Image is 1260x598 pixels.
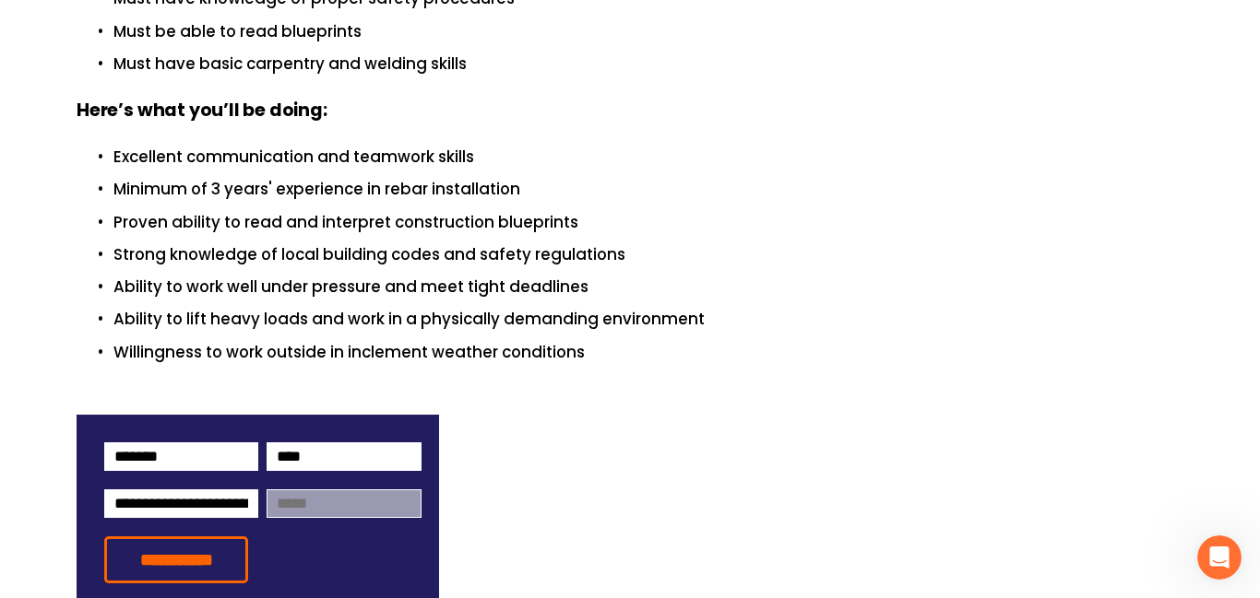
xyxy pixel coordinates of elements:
[113,52,1183,76] p: Must have basic carpentry and welding skills
[113,177,1183,202] p: Minimum of 3 years' experience in rebar installation
[77,98,327,123] strong: Here’s what you’ll be doing:
[113,19,1183,44] p: Must be able to read blueprints
[113,307,1183,332] p: Ability to lift heavy loads and work in a physically demanding environment
[113,340,1183,365] p: Willingness to work outside in inclement weather conditions
[113,145,1183,170] p: Excellent communication and teamwork skills
[113,242,1183,267] p: Strong knowledge of local building codes and safety regulations
[113,275,1183,299] p: Ability to work well under pressure and meet tight deadlines
[113,210,1183,235] p: Proven ability to read and interpret construction blueprints
[1197,535,1242,580] iframe: Intercom live chat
